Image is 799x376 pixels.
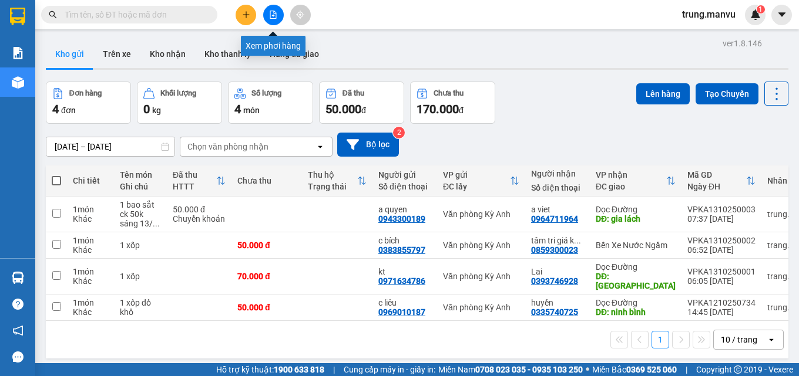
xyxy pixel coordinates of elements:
[596,272,676,290] div: DĐ: Thanh Hóa
[378,245,425,255] div: 0383855797
[343,89,364,97] div: Đã thu
[93,40,140,68] button: Trên xe
[750,9,761,20] img: icon-new-feature
[308,182,357,191] div: Trạng thái
[73,214,108,223] div: Khác
[73,205,108,214] div: 1 món
[120,170,161,179] div: Tên món
[236,5,256,25] button: plus
[160,89,196,97] div: Khối lượng
[296,11,304,19] span: aim
[243,106,260,115] span: món
[337,133,399,157] button: Bộ lọc
[12,47,24,59] img: solution-icon
[319,82,404,124] button: Đã thu50.000đ
[696,83,758,104] button: Tạo Chuyến
[361,106,366,115] span: đ
[73,245,108,255] div: Khác
[443,170,510,179] div: VP gửi
[143,102,150,116] span: 0
[73,267,108,276] div: 1 món
[687,214,756,223] div: 07:37 [DATE]
[52,102,59,116] span: 4
[531,236,584,245] div: tâm tri giá ko báo
[596,262,676,272] div: Dọc Đường
[777,9,787,20] span: caret-down
[757,5,765,13] sup: 1
[237,303,296,312] div: 50.000 đ
[687,267,756,276] div: VPKA1310250001
[434,89,464,97] div: Chưa thu
[120,209,161,228] div: ck 50k sáng 13/10 tu Vo Ta Quyen
[721,334,757,345] div: 10 / trang
[152,106,161,115] span: kg
[73,298,108,307] div: 1 món
[592,363,677,376] span: Miền Bắc
[531,245,578,255] div: 0859300023
[687,205,756,214] div: VPKA1310250003
[263,5,284,25] button: file-add
[12,299,23,310] span: question-circle
[10,8,25,25] img: logo-vxr
[187,141,268,153] div: Chọn văn phòng nhận
[237,240,296,250] div: 50.000 đ
[120,272,161,281] div: 1 xốp
[195,40,260,68] button: Kho thanh lý
[673,7,745,22] span: trung.manvu
[596,170,666,179] div: VP nhận
[459,106,464,115] span: đ
[771,5,792,25] button: caret-down
[378,170,431,179] div: Người gửi
[173,170,216,179] div: Đã thu
[269,11,277,19] span: file-add
[734,365,742,374] span: copyright
[378,307,425,317] div: 0969010187
[574,236,581,245] span: ...
[767,335,776,344] svg: open
[378,236,431,245] div: c bích
[596,240,676,250] div: Bến Xe Nước Ngầm
[12,272,24,284] img: warehouse-icon
[531,267,584,276] div: Lai
[46,82,131,124] button: Đơn hàng4đơn
[315,142,325,151] svg: open
[325,102,361,116] span: 50.000
[344,363,435,376] span: Cung cấp máy in - giấy in:
[290,5,311,25] button: aim
[242,11,250,19] span: plus
[687,276,756,286] div: 06:05 [DATE]
[596,307,676,317] div: DĐ: ninh bình
[65,8,203,21] input: Tìm tên, số ĐT hoặc mã đơn
[378,267,431,276] div: kt
[596,205,676,214] div: Dọc Đường
[173,182,216,191] div: HTTT
[302,165,372,197] th: Toggle SortBy
[378,214,425,223] div: 0943300189
[438,363,583,376] span: Miền Nam
[12,76,24,89] img: warehouse-icon
[681,165,761,197] th: Toggle SortBy
[140,40,195,68] button: Kho nhận
[216,363,324,376] span: Hỗ trợ kỹ thuật:
[378,205,431,214] div: a quyen
[636,83,690,104] button: Lên hàng
[49,11,57,19] span: search
[443,209,519,219] div: Văn phòng Kỳ Anh
[12,325,23,336] span: notification
[723,37,762,50] div: ver 1.8.146
[687,170,746,179] div: Mã GD
[333,363,335,376] span: |
[531,205,584,214] div: a viet
[686,363,687,376] span: |
[410,82,495,124] button: Chưa thu170.000đ
[652,331,669,348] button: 1
[241,36,305,56] div: Xem phơi hàng
[120,240,161,250] div: 1 xốp
[586,367,589,372] span: ⚪️
[687,245,756,255] div: 06:52 [DATE]
[73,176,108,185] div: Chi tiết
[167,165,231,197] th: Toggle SortBy
[153,219,160,228] span: ...
[687,298,756,307] div: VPKA1210250734
[437,165,525,197] th: Toggle SortBy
